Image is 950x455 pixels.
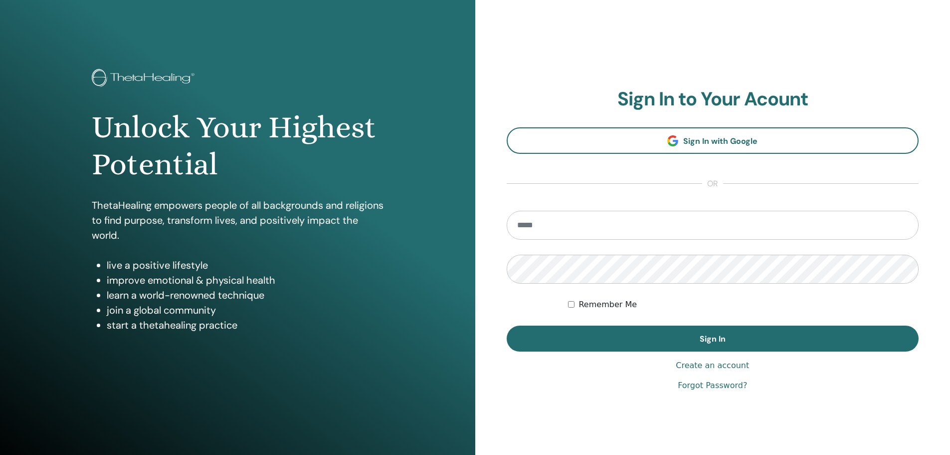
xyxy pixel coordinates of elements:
span: Sign In with Google [683,136,758,146]
li: improve emotional & physical health [107,273,383,288]
a: Forgot Password? [678,380,747,392]
div: Keep me authenticated indefinitely or until I manually logout [568,299,919,311]
li: join a global community [107,303,383,318]
p: ThetaHealing empowers people of all backgrounds and religions to find purpose, transform lives, a... [92,198,383,243]
li: learn a world-renowned technique [107,288,383,303]
span: or [702,178,723,190]
span: Sign In [700,334,726,344]
li: live a positive lifestyle [107,258,383,273]
li: start a thetahealing practice [107,318,383,333]
button: Sign In [507,326,919,352]
label: Remember Me [578,299,637,311]
a: Create an account [676,360,749,372]
h2: Sign In to Your Acount [507,88,919,111]
h1: Unlock Your Highest Potential [92,109,383,183]
a: Sign In with Google [507,127,919,154]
